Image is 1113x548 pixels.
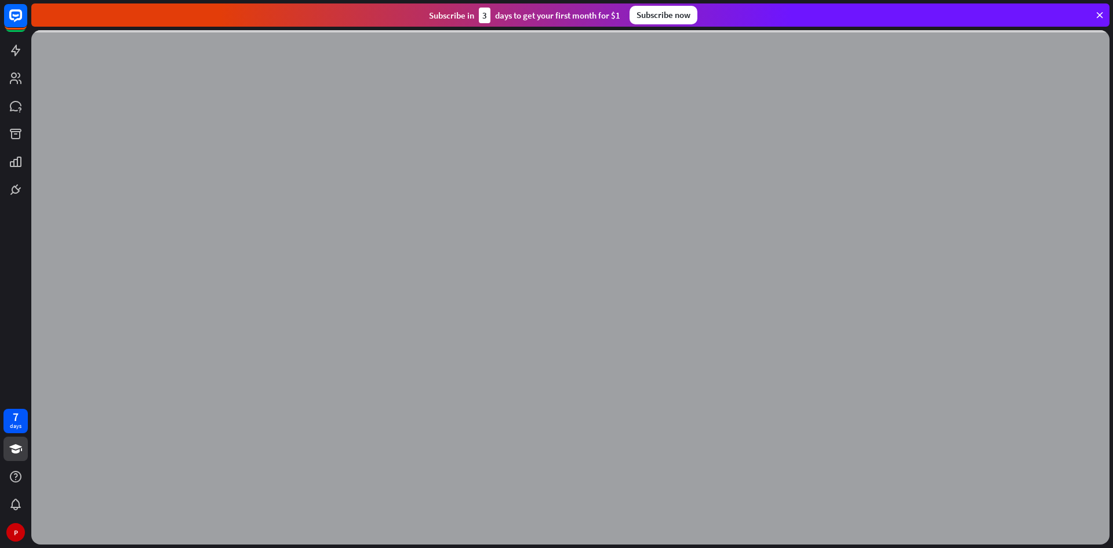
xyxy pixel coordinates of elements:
[479,8,490,23] div: 3
[13,412,19,422] div: 7
[10,422,21,430] div: days
[3,409,28,433] a: 7 days
[630,6,697,24] div: Subscribe now
[6,523,25,542] div: P
[429,8,620,23] div: Subscribe in days to get your first month for $1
